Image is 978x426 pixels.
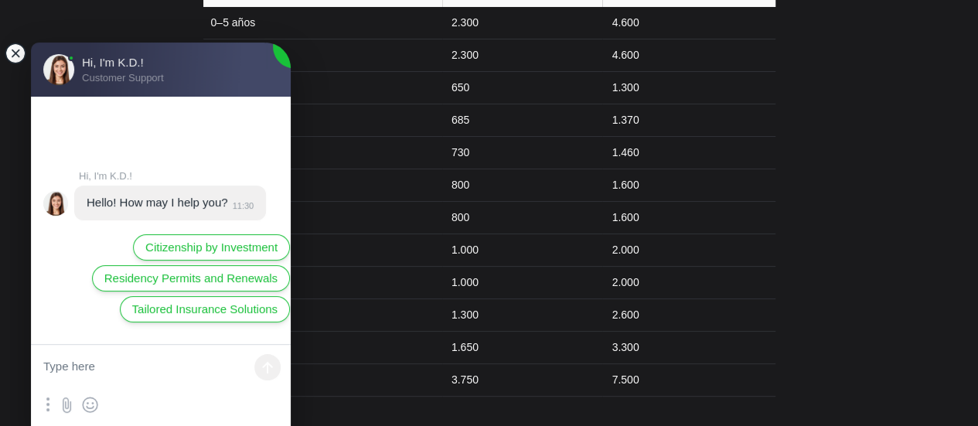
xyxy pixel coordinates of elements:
[602,72,775,104] td: 1.300
[228,201,254,210] jdiv: 11:30
[203,202,442,234] td: 41–45 años
[442,202,603,234] td: 800
[602,267,775,299] td: 2.000
[74,186,266,220] jdiv: 09.10.25 11:30:15
[602,234,775,267] td: 2.000
[442,39,603,72] td: 2.300
[602,7,775,39] td: 4.600
[145,239,278,256] span: Citizenship by Investment
[442,299,603,332] td: 1.300
[43,191,68,216] jdiv: Hi, I'm K.D.!
[602,364,775,397] td: 7.500
[442,364,603,397] td: 3.750
[203,104,442,137] td: 26–30 años
[87,196,228,209] jdiv: Hello! How may I help you?
[602,104,775,137] td: 1.370
[203,299,442,332] td: 56–60 años
[602,202,775,234] td: 1.600
[203,169,442,202] td: 36–40 años
[442,72,603,104] td: 650
[442,169,603,202] td: 800
[203,137,442,169] td: 31–35 años
[203,39,442,72] td: 6–16 años
[602,39,775,72] td: 4.600
[203,234,442,267] td: 46–50 años
[602,332,775,364] td: 3.300
[203,364,442,397] td: 65–70 años
[602,169,775,202] td: 1.600
[203,7,442,39] td: 0–5 años
[132,301,278,318] span: Tailored Insurance Solutions
[203,72,442,104] td: 17–25 años
[442,234,603,267] td: 1.000
[442,137,603,169] td: 730
[442,104,603,137] td: 685
[203,332,442,364] td: 61–64 años
[79,170,279,182] jdiv: Hi, I'm K.D.!
[442,267,603,299] td: 1.000
[442,7,603,39] td: 2.300
[602,299,775,332] td: 2.600
[104,270,278,287] span: Residency Permits and Renewals
[602,137,775,169] td: 1.460
[442,332,603,364] td: 1.650
[203,267,442,299] td: 51–55 años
